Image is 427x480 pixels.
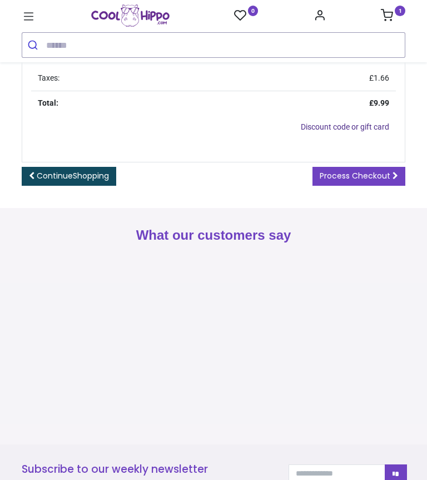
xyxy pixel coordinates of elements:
a: 0 [234,9,259,23]
a: ContinueShopping [22,167,116,186]
h2: What our customers say [22,226,405,245]
a: Account Info [314,12,326,21]
img: Cool Hippo [91,4,170,27]
span: £ [369,73,389,82]
span: Process Checkout [320,170,390,181]
strong: £ [369,98,389,107]
a: 1 [381,12,405,21]
sup: 0 [248,6,259,16]
a: Discount code or gift card [301,122,389,131]
a: Logo of Cool Hippo [91,4,170,27]
span: Shopping [73,170,109,181]
span: 1.66 [374,73,389,82]
a: Process Checkout [312,167,405,186]
td: Taxes: [31,66,240,91]
button: Submit [22,33,46,57]
span: Continue [37,170,109,181]
h3: Subscribe to our weekly newsletter [22,462,272,477]
sup: 1 [395,6,405,16]
strong: Total: [38,98,58,107]
span: 9.99 [374,98,389,107]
